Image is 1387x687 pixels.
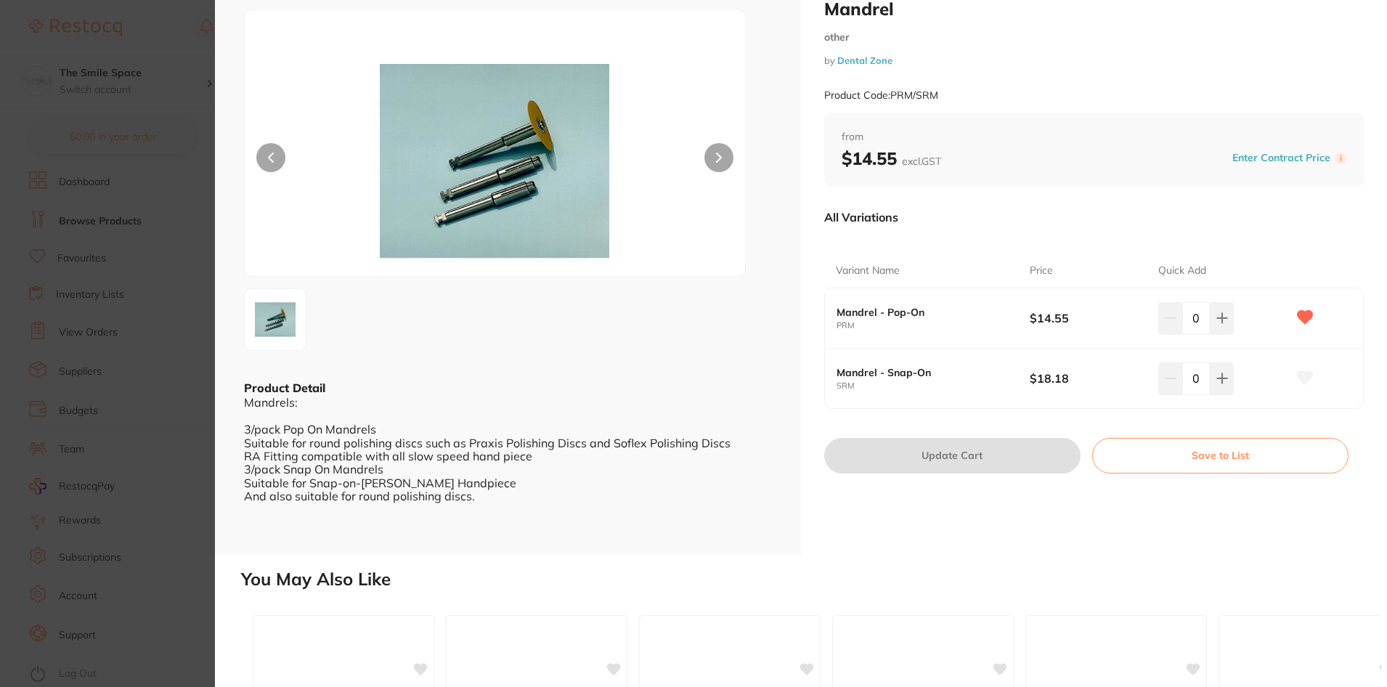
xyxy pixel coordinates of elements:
button: Update Cart [824,438,1081,473]
b: $14.55 [1030,310,1146,326]
img: eDUwMC0xLnBuZw [249,293,301,346]
span: from [842,130,1346,145]
label: i [1335,153,1346,164]
b: $14.55 [842,147,941,169]
span: excl. GST [902,155,941,168]
b: Mandrel - Pop-On [837,306,1010,318]
a: Dental Zone [837,54,892,66]
b: Product Detail [244,381,325,395]
small: by [824,55,1364,66]
small: PRM [837,321,1030,330]
button: Enter Contract Price [1228,151,1335,165]
button: Save to List [1092,438,1349,473]
img: eDUwMC0xLnBuZw [345,46,645,276]
h2: You May Also Like [241,569,1381,590]
p: Price [1030,264,1053,278]
small: Product Code: PRM/SRM [824,89,938,102]
div: Mandrels: 3/pack Pop On Mandrels Suitable for round polishing discs such as Praxis Polishing Disc... [244,396,772,542]
small: SRM [837,381,1030,391]
p: All Variations [824,210,898,224]
p: Quick Add [1158,264,1206,278]
p: Variant Name [836,264,900,278]
small: other [824,31,1364,44]
b: Mandrel - Snap-On [837,367,1010,378]
b: $18.18 [1030,370,1146,386]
